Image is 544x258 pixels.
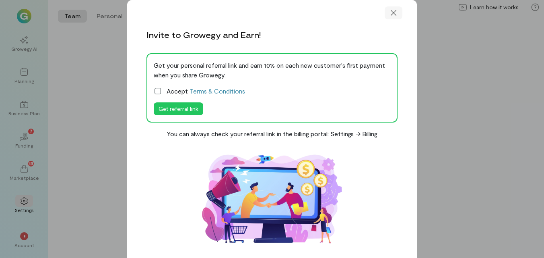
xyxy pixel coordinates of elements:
[192,145,352,253] img: Affiliate
[190,87,245,95] a: Terms & Conditions
[154,102,203,115] button: Get referral link
[146,29,261,40] div: Invite to Growegy and Earn!
[167,129,377,139] div: You can always check your referral link in the billing portal: Settings -> Billing
[154,60,390,80] div: Get your personal referral link and earn 10% on each new customer's first payment when you share ...
[167,86,245,96] span: Accept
